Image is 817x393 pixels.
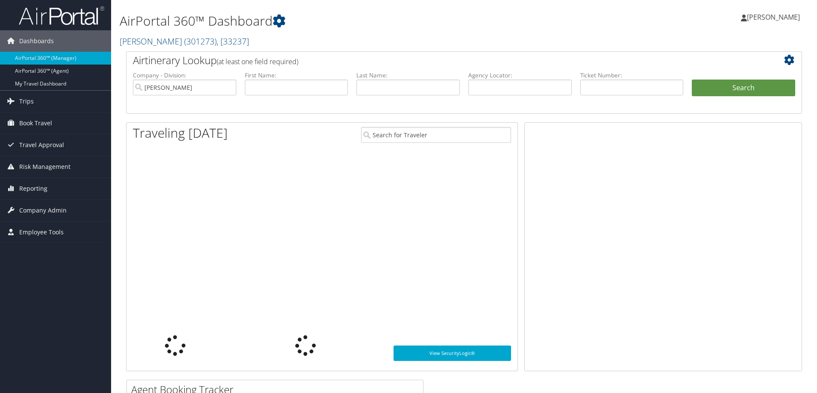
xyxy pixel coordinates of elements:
[19,156,71,177] span: Risk Management
[245,71,348,80] label: First Name:
[394,346,511,361] a: View SecurityLogic®
[19,30,54,52] span: Dashboards
[133,124,228,142] h1: Traveling [DATE]
[741,4,808,30] a: [PERSON_NAME]
[19,91,34,112] span: Trips
[120,12,579,30] h1: AirPortal 360™ Dashboard
[19,222,64,243] span: Employee Tools
[361,127,511,143] input: Search for Traveler
[468,71,572,80] label: Agency Locator:
[217,35,249,47] span: , [ 33237 ]
[19,6,104,26] img: airportal-logo.png
[133,71,236,80] label: Company - Division:
[19,134,64,156] span: Travel Approval
[580,71,684,80] label: Ticket Number:
[692,80,795,97] button: Search
[19,200,67,221] span: Company Admin
[19,178,47,199] span: Reporting
[120,35,249,47] a: [PERSON_NAME]
[133,53,739,68] h2: Airtinerary Lookup
[184,35,217,47] span: ( 301273 )
[19,112,52,134] span: Book Travel
[356,71,460,80] label: Last Name:
[217,57,298,66] span: (at least one field required)
[747,12,800,22] span: [PERSON_NAME]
